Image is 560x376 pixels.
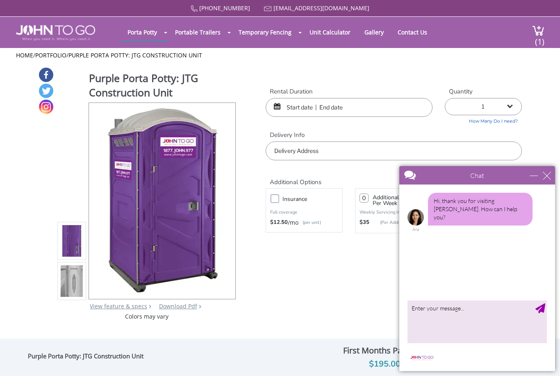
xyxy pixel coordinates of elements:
[159,302,197,310] a: Download Pdf
[266,98,433,117] input: Start date | End date
[273,4,369,12] a: [EMAIL_ADDRESS][DOMAIN_NAME]
[191,5,198,12] img: Call
[270,219,288,227] strong: $12.50
[266,87,433,96] label: Rental Duration
[358,24,390,40] a: Gallery
[68,51,202,59] a: Purple Porta Potty: JTG Construction Unit
[360,194,369,203] input: 0
[121,24,163,40] a: Porta Potty
[232,24,298,40] a: Temporary Fencing
[394,161,560,376] iframe: Live Chat Box
[266,141,522,160] input: Delivery Address
[315,344,454,358] div: First Months Payment
[90,302,147,310] a: View feature & specs
[270,219,338,227] div: /mo
[199,4,250,12] a: [PHONE_NUMBER]
[369,219,428,226] p: (Per Additional Service)
[360,209,428,215] p: Weekly Servicing Included
[16,51,33,59] a: Home
[199,305,201,308] img: chevron.png
[298,219,321,227] p: (per unit)
[28,352,148,363] div: Purple Porta Potty: JTG Construction Unit
[270,208,338,216] p: Full coverage
[39,100,53,114] a: Instagram
[264,6,272,11] img: Mail
[16,25,95,41] img: JOHN to go
[149,305,151,308] img: right arrow icon
[39,84,53,98] a: Twitter
[445,87,522,96] label: Quantity
[266,169,522,186] h2: Additional Options
[535,30,544,47] span: (1)
[360,219,369,227] strong: $35
[169,24,227,40] a: Portable Trailers
[445,115,522,125] a: How Many Do I need?
[532,25,544,36] img: cart a
[89,71,237,102] h1: Purple Porta Potty: JTG Construction Unit
[373,195,428,206] h3: Additional Servicing Per Week
[392,24,433,40] a: Contact Us
[315,358,454,371] div: $195.00
[266,131,522,139] label: Delivery Info
[100,103,225,296] img: Product
[61,146,83,339] img: Product
[16,51,544,59] ul: / /
[57,312,237,321] div: Colors may vary
[39,68,53,82] a: Facebook
[282,194,346,204] h3: Insurance
[35,51,66,59] a: Portfolio
[303,24,357,40] a: Unit Calculator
